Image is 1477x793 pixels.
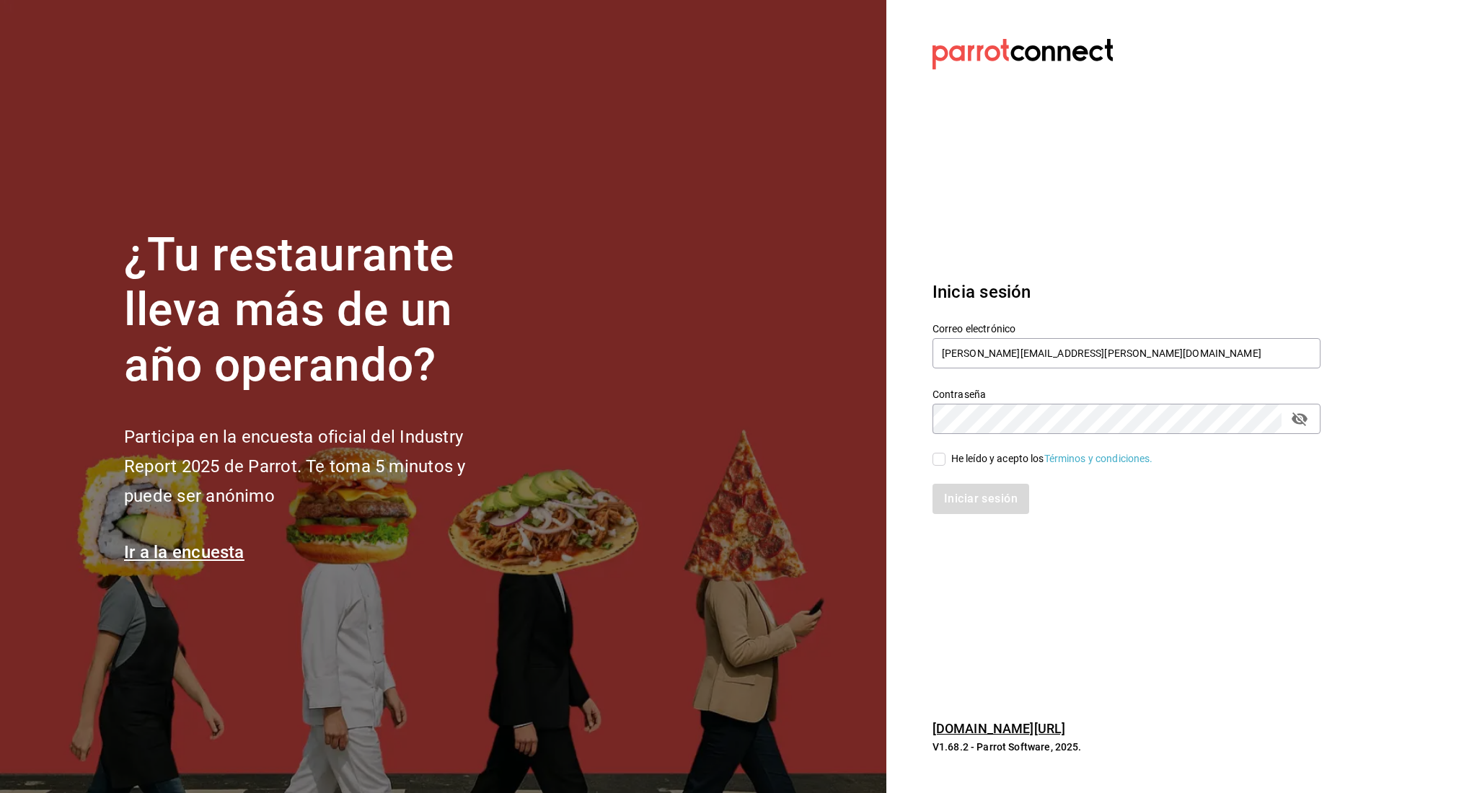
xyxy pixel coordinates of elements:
label: Contraseña [933,389,1321,399]
p: V1.68.2 - Parrot Software, 2025. [933,740,1321,754]
a: [DOMAIN_NAME][URL] [933,721,1065,736]
h1: ¿Tu restaurante lleva más de un año operando? [124,228,513,394]
button: passwordField [1287,407,1312,431]
input: Ingresa tu correo electrónico [933,338,1321,368]
div: He leído y acepto los [951,451,1153,466]
h2: Participa en la encuesta oficial del Industry Report 2025 de Parrot. Te toma 5 minutos y puede se... [124,422,513,510]
a: Ir a la encuesta [124,542,244,562]
a: Términos y condiciones. [1044,453,1153,464]
label: Correo electrónico [933,323,1321,333]
h3: Inicia sesión [933,279,1321,305]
